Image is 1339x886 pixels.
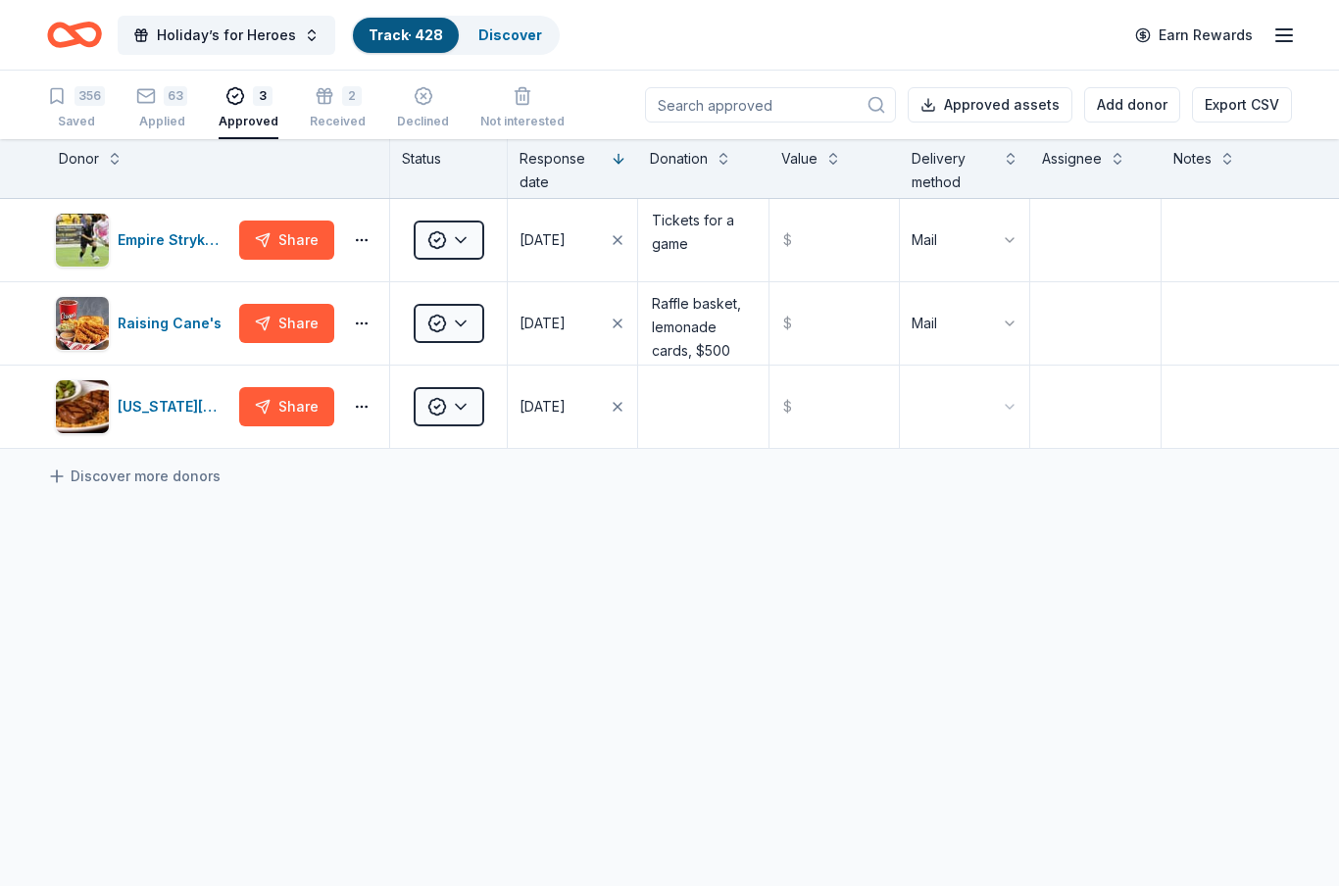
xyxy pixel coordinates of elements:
img: Image for Texas Roadhouse [56,380,109,433]
div: Not interested [480,114,565,129]
div: 2 [342,86,362,106]
div: [DATE] [520,312,566,335]
button: [DATE] [508,282,637,365]
button: 3Approved [219,78,278,139]
button: 63Applied [136,78,187,139]
button: Image for Raising Cane's Raising Cane's [55,296,231,351]
button: Share [239,221,334,260]
div: Delivery method [912,147,995,194]
button: Track· 428Discover [351,16,560,55]
textarea: Tickets for a game [640,201,766,279]
div: Declined [397,114,449,129]
div: Notes [1173,147,1212,171]
button: Approved assets [908,87,1072,123]
div: Approved [219,114,278,129]
a: Earn Rewards [1123,18,1265,53]
a: Home [47,12,102,58]
div: Donor [59,147,99,171]
div: Status [390,139,508,198]
button: 2Received [310,78,366,139]
button: Holiday’s for Heroes [118,16,335,55]
div: 3 [253,86,273,106]
div: Applied [136,114,187,129]
span: Holiday’s for Heroes [157,24,296,47]
button: Share [239,387,334,426]
div: Assignee [1042,147,1102,171]
div: [DATE] [520,395,566,418]
button: [DATE] [508,199,637,281]
a: Track· 428 [369,26,443,43]
div: Donation [650,147,708,171]
button: Share [239,304,334,343]
div: Saved [47,114,105,129]
button: Image for Empire StrykersEmpire Strykers [55,213,231,268]
div: [US_STATE][GEOGRAPHIC_DATA] [118,395,231,418]
div: [DATE] [520,228,566,252]
div: 356 [74,86,105,106]
div: Value [781,147,818,171]
button: Not interested [480,78,565,139]
button: Image for Texas Roadhouse[US_STATE][GEOGRAPHIC_DATA] [55,379,231,434]
button: Add donor [1084,87,1180,123]
img: Image for Raising Cane's [56,297,109,350]
button: Export CSV [1192,87,1292,123]
div: Received [310,114,366,129]
textarea: Raffle basket, lemonade cards, $500 sponsorship [640,284,766,363]
img: Image for Empire Strykers [56,214,109,267]
a: Discover [478,26,542,43]
a: Discover more donors [47,465,221,488]
div: Empire Strykers [118,228,231,252]
div: Response date [520,147,603,194]
button: [DATE] [508,366,637,448]
button: 356Saved [47,78,105,139]
div: Raising Cane's [118,312,229,335]
button: Declined [397,78,449,139]
input: Search approved [645,87,896,123]
div: 63 [164,86,187,106]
